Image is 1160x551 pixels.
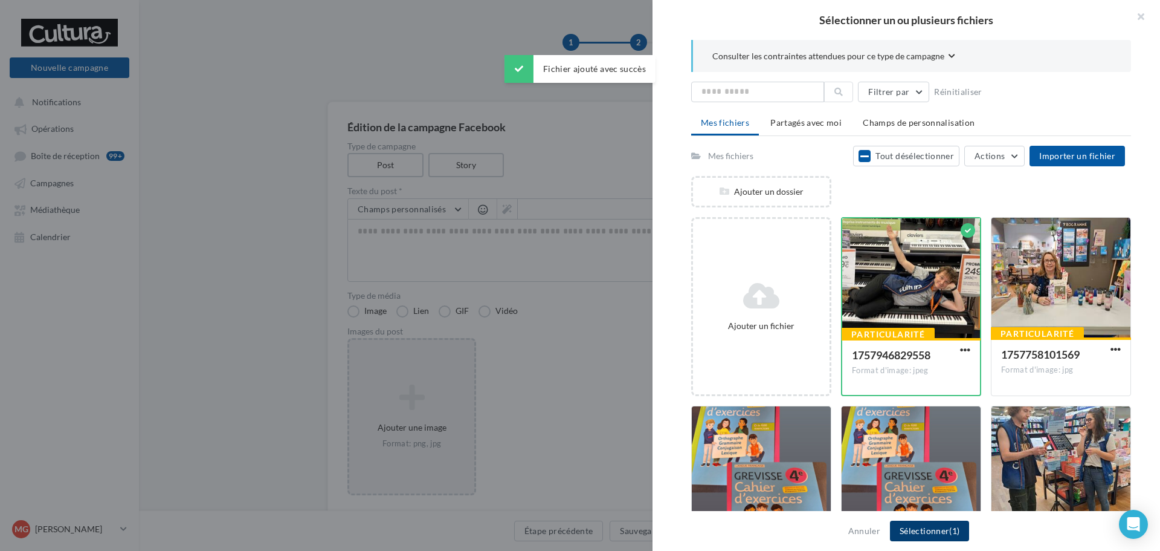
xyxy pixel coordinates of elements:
button: Réinitialiser [929,85,987,99]
button: Annuler [843,524,885,538]
div: Particularité [991,327,1084,341]
button: Actions [964,146,1025,166]
span: (1) [949,526,959,536]
span: Actions [975,151,1005,161]
div: Fichier ajouté avec succès [504,55,656,83]
span: Importer un fichier [1039,151,1115,161]
span: Champs de personnalisation [863,117,975,128]
div: Format d'image: jpeg [852,365,970,376]
span: Partagés avec moi [770,117,842,128]
button: Filtrer par [858,82,929,102]
span: 1757758101569 [1001,348,1080,361]
span: Consulter les contraintes attendues pour ce type de campagne [712,50,944,62]
div: Open Intercom Messenger [1119,510,1148,539]
div: Ajouter un dossier [693,186,830,198]
button: Sélectionner(1) [890,521,969,541]
div: Mes fichiers [708,150,753,162]
button: Importer un fichier [1029,146,1125,166]
h2: Sélectionner un ou plusieurs fichiers [672,15,1141,25]
button: Tout désélectionner [853,146,959,166]
div: Format d'image: jpg [1001,365,1121,376]
div: Ajouter un fichier [698,320,825,332]
span: Mes fichiers [701,117,749,128]
button: Consulter les contraintes attendues pour ce type de campagne [712,50,955,65]
div: Particularité [842,328,935,341]
span: 1757946829558 [852,348,930,362]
